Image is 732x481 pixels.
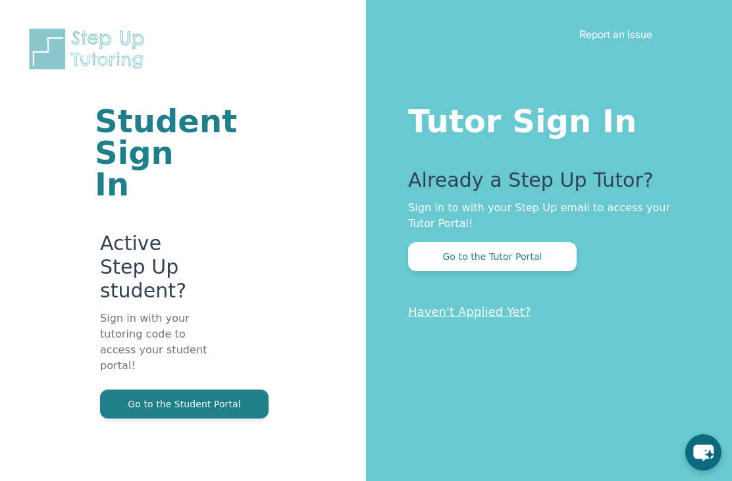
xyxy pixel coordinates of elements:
[100,311,208,390] p: Sign in with your tutoring code to access your student portal!
[100,390,269,418] button: Go to the Student Portal
[685,434,721,470] button: chat-button
[100,232,208,311] p: Active Step Up student?
[100,397,269,410] a: Go to the Student Portal
[408,242,577,271] button: Go to the Tutor Portal
[408,100,679,137] h1: Tutor Sign In
[95,105,208,200] h1: Student Sign In
[579,28,652,41] a: Report an Issue
[408,305,531,318] a: Haven't Applied Yet?
[408,250,577,263] a: Go to the Tutor Portal
[408,200,679,232] p: Sign in to with your Step Up email to access your Tutor Portal!
[408,168,679,200] p: Already a Step Up Tutor?
[26,26,153,72] img: Step Up Tutoring horizontal logo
